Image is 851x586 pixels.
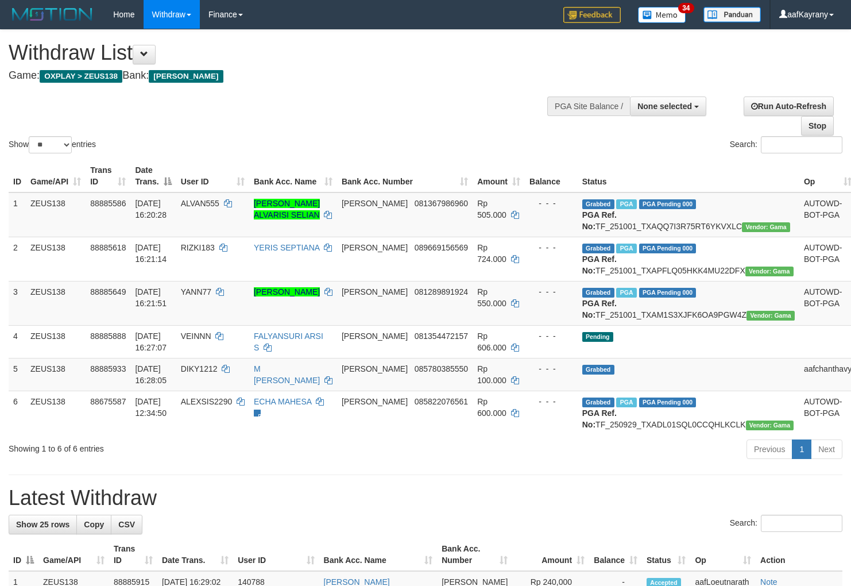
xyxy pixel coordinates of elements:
[9,438,346,454] div: Showing 1 to 6 of 6 entries
[342,243,408,252] span: [PERSON_NAME]
[473,160,525,192] th: Amount: activate to sort column ascending
[529,396,573,407] div: - - -
[135,243,167,264] span: [DATE] 16:21:14
[181,287,211,296] span: YANN77
[254,364,320,385] a: M [PERSON_NAME]
[233,538,319,571] th: User ID: activate to sort column ascending
[26,325,86,358] td: ZEUS138
[792,439,811,459] a: 1
[26,192,86,237] td: ZEUS138
[9,487,842,510] h1: Latest Withdraw
[415,397,468,406] span: Copy 085822076561 to clipboard
[525,160,578,192] th: Balance
[90,331,126,341] span: 88885888
[90,364,126,373] span: 88885933
[249,160,337,192] th: Bank Acc. Name: activate to sort column ascending
[547,97,630,116] div: PGA Site Balance /
[90,199,126,208] span: 88885586
[135,199,167,219] span: [DATE] 16:20:28
[135,364,167,385] span: [DATE] 16:28:05
[181,331,211,341] span: VEINNN
[9,136,96,153] label: Show entries
[578,160,799,192] th: Status
[529,330,573,342] div: - - -
[9,70,556,82] h4: Game: Bank:
[639,244,697,253] span: PGA Pending
[9,160,26,192] th: ID
[337,160,473,192] th: Bank Acc. Number: activate to sort column ascending
[742,222,790,232] span: Vendor URL: https://trx31.1velocity.biz
[639,398,697,407] span: PGA Pending
[9,237,26,281] td: 2
[342,397,408,406] span: [PERSON_NAME]
[477,199,506,219] span: Rp 505.000
[437,538,512,571] th: Bank Acc. Number: activate to sort column ascending
[756,538,842,571] th: Action
[342,199,408,208] span: [PERSON_NAME]
[578,391,799,435] td: TF_250929_TXADL01SQL0CCQHLKCLK
[254,243,319,252] a: YERIS SEPTIANA
[342,331,408,341] span: [PERSON_NAME]
[254,287,320,296] a: [PERSON_NAME]
[582,255,617,275] b: PGA Ref. No:
[254,397,311,406] a: ECHA MAHESA
[703,7,761,22] img: panduan.png
[111,515,142,534] a: CSV
[512,538,589,571] th: Amount: activate to sort column ascending
[582,210,617,231] b: PGA Ref. No:
[578,192,799,237] td: TF_251001_TXAQQ7I3R75RT6YKVXLC
[254,331,323,352] a: FALYANSURI ARSI S
[477,331,506,352] span: Rp 606.000
[638,7,686,23] img: Button%20Memo.svg
[16,520,69,529] span: Show 25 rows
[90,287,126,296] span: 88885649
[477,364,506,385] span: Rp 100.000
[616,288,636,298] span: Marked by aafanarl
[342,287,408,296] span: [PERSON_NAME]
[811,439,842,459] a: Next
[582,199,614,209] span: Grabbed
[642,538,690,571] th: Status: activate to sort column ascending
[84,520,104,529] span: Copy
[582,299,617,319] b: PGA Ref. No:
[157,538,233,571] th: Date Trans.: activate to sort column ascending
[529,363,573,375] div: - - -
[529,242,573,253] div: - - -
[9,515,77,534] a: Show 25 rows
[415,199,468,208] span: Copy 081367986960 to clipboard
[415,364,468,373] span: Copy 085780385550 to clipboard
[9,281,26,325] td: 3
[26,358,86,391] td: ZEUS138
[761,136,842,153] input: Search:
[578,237,799,281] td: TF_251001_TXAPFLQ05HKK4MU22DFX
[761,515,842,532] input: Search:
[26,281,86,325] td: ZEUS138
[477,243,506,264] span: Rp 724.000
[135,331,167,352] span: [DATE] 16:27:07
[529,198,573,209] div: - - -
[181,243,215,252] span: RIZKI183
[9,325,26,358] td: 4
[639,288,697,298] span: PGA Pending
[9,538,38,571] th: ID: activate to sort column descending
[690,538,756,571] th: Op: activate to sort column ascending
[582,244,614,253] span: Grabbed
[415,287,468,296] span: Copy 081289891924 to clipboard
[746,421,794,430] span: Vendor URL: https://trx31.1velocity.biz
[529,286,573,298] div: - - -
[90,243,126,252] span: 88885618
[90,397,126,406] span: 88675587
[582,332,613,342] span: Pending
[149,70,223,83] span: [PERSON_NAME]
[582,408,617,429] b: PGA Ref. No:
[9,192,26,237] td: 1
[130,160,176,192] th: Date Trans.: activate to sort column descending
[181,199,219,208] span: ALVAN555
[9,391,26,435] td: 6
[109,538,157,571] th: Trans ID: activate to sort column ascending
[118,520,135,529] span: CSV
[801,116,834,136] a: Stop
[26,237,86,281] td: ZEUS138
[40,70,122,83] span: OXPLAY > ZEUS138
[477,397,506,418] span: Rp 600.000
